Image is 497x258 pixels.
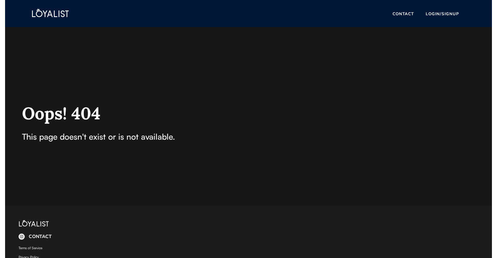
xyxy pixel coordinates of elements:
div: This page doesn't exist or is not available. [22,131,184,143]
img: Loyalist%20Artboard%201%20copy%204%281%29%20copy%20white.png [19,219,49,227]
div: Oops! 404 [22,102,184,124]
button: CONTACT [388,10,418,17]
a: Terms of Service [19,246,42,250]
img: WHITE%201.png [17,3,84,24]
div: CONTACT [29,234,52,239]
img: Instagram_white.svg [19,233,25,241]
button: LOGIN/SIGNUP [418,10,467,17]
